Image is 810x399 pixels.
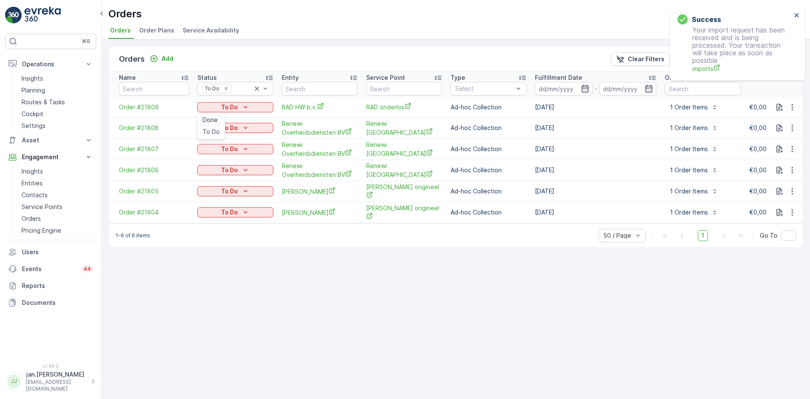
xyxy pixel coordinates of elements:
p: Insights [22,74,43,83]
p: Events [22,265,77,273]
span: v 1.49.2 [5,364,96,369]
p: Orders [108,7,142,21]
p: To Do [221,166,238,174]
a: Renewi Overheidsdiensten BV [282,162,358,179]
a: RAD onderlos [366,103,442,111]
p: Documents [22,299,93,307]
span: Renewi Overheidsdiensten BV [282,119,358,137]
a: AVRi Geldermalsen origineel [366,204,442,221]
p: Reports [22,282,93,290]
button: close [794,12,800,20]
td: [DATE] [531,117,661,138]
a: Cockpit [18,108,96,120]
img: logo_light-DOdMpM7g.png [24,7,61,24]
a: AVRI Geldermalsen [282,187,358,196]
p: Service Point [366,73,405,82]
a: Documents [5,294,96,311]
p: 1 Order Items [670,187,708,195]
a: Renewi Den Haag [366,141,442,158]
p: 1-6 of 6 items [116,232,150,239]
p: Clear Filters [628,55,664,63]
td: Ad-hoc Collection [446,181,531,202]
button: Operations [5,56,96,73]
a: Planning [18,84,96,96]
input: dd/mm/yyyy [599,82,657,95]
a: Settings [18,120,96,132]
a: Order #21805 [119,187,189,195]
p: To Do [221,187,238,195]
a: imports [692,64,791,73]
p: 1 Order Items [670,124,708,132]
span: Order Plans [139,26,174,35]
a: Renewi Den Haag [366,119,442,137]
p: jan.[PERSON_NAME] [26,370,87,379]
a: Order #21809 [119,103,189,111]
p: To Do [221,145,238,153]
button: 1 Order Items [665,121,723,135]
td: Ad-hoc Collection [446,97,531,117]
span: [PERSON_NAME] origineel [366,204,442,221]
div: Remove To Do [221,85,231,92]
p: Entity [282,73,299,82]
img: logo [5,7,22,24]
p: 1 Order Items [670,208,708,217]
button: To Do [197,165,273,175]
button: Asset [5,132,96,149]
div: JJ [7,375,21,388]
p: 1 Order Items [670,145,708,153]
a: Pricing Engine [18,225,96,236]
td: [DATE] [531,181,661,202]
span: Service Availability [183,26,239,35]
p: Select [455,84,513,93]
button: Add [146,54,177,64]
p: To Do [221,208,238,217]
p: - [594,84,597,94]
span: Renewi [GEOGRAPHIC_DATA] [366,141,442,158]
button: 1 Order Items [665,206,723,219]
td: [DATE] [531,202,661,223]
p: Settings [22,122,46,130]
ul: To Do [197,112,225,139]
h3: Success [692,14,721,24]
button: Engagement [5,149,96,166]
span: €0,00 [749,124,767,131]
input: Search [119,82,189,95]
span: 1 [698,230,708,241]
span: Renewi Overheidsdiensten BV [282,141,358,158]
p: Cockpit [22,110,43,118]
p: Name [119,73,136,82]
a: Order #21804 [119,208,189,217]
p: To Do [221,124,238,132]
p: Add [162,54,173,63]
a: AVRi Geldermalsen origineel [366,183,442,200]
p: Orders [22,214,41,223]
a: Orders [18,213,96,225]
input: dd/mm/yyyy [535,82,593,95]
span: Go To [760,231,778,240]
p: Engagement [22,153,79,161]
span: Done [202,116,218,124]
a: Order #21807 [119,145,189,153]
p: Your import request has been received and is being processed. Your transaction will take place as... [678,26,791,73]
button: To Do [197,102,273,112]
span: Orders [110,26,131,35]
a: RAD HW b.v. [282,103,358,111]
a: Order #21806 [119,166,189,174]
button: 1 Order Items [665,142,723,156]
button: To Do [197,207,273,217]
button: 1 Order Items [665,185,723,198]
a: Insights [18,73,96,84]
p: ⌘B [82,38,90,45]
a: Routes & Tasks [18,96,96,108]
span: Renewi [GEOGRAPHIC_DATA] [366,119,442,137]
td: [DATE] [531,160,661,181]
span: [PERSON_NAME] [282,187,358,196]
input: Search [282,82,358,95]
span: €0,00 [749,209,767,216]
